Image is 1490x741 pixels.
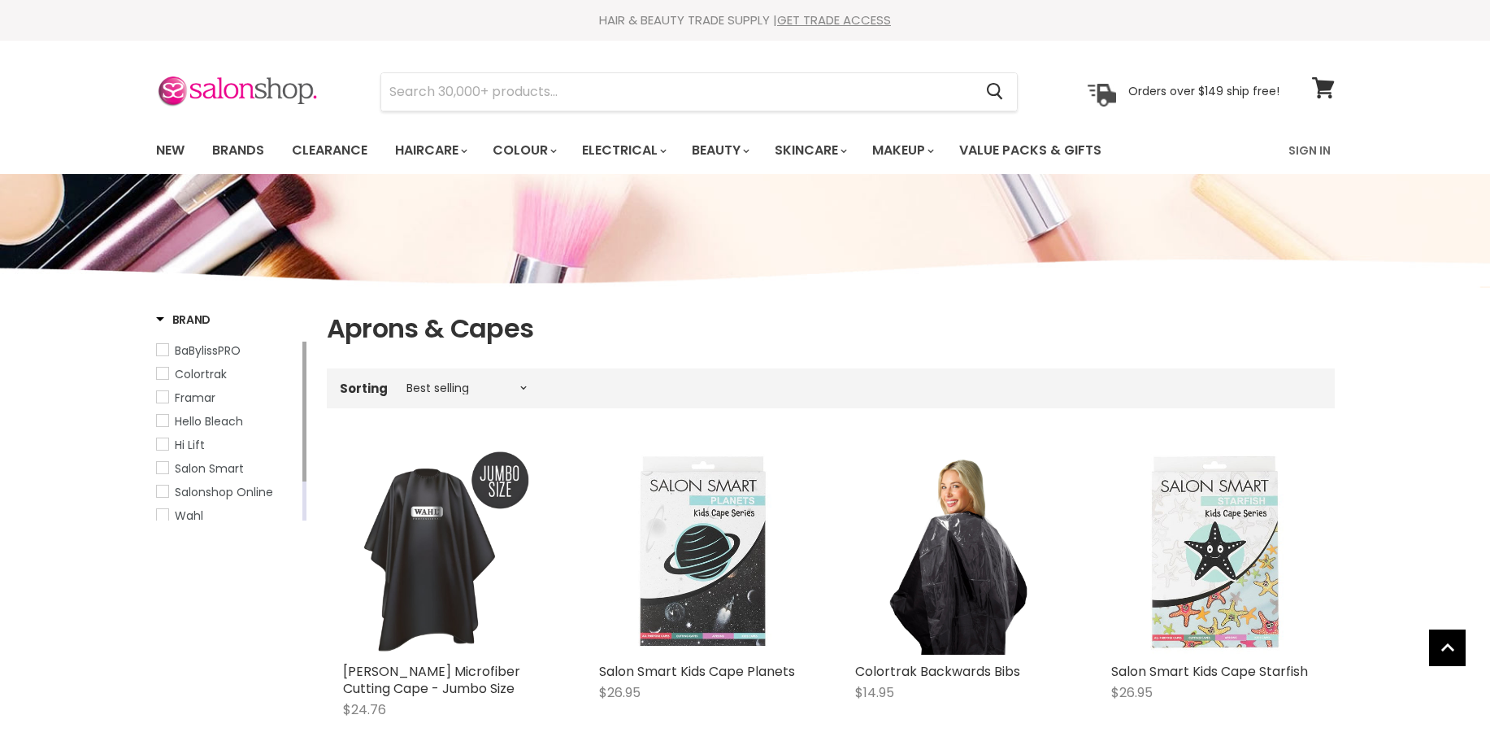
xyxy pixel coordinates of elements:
a: Haircare [383,133,477,168]
span: Salonshop Online [175,484,273,500]
h3: Brand [156,312,211,328]
a: Framar [156,389,299,407]
span: Wahl [175,508,203,524]
a: Salon Smart Kids Cape Starfish [1111,662,1308,681]
span: $24.76 [343,700,386,719]
nav: Main [136,127,1355,174]
img: Wahl Microfiber Cutting Cape - Jumbo Size [343,447,550,655]
button: Search [974,73,1017,111]
span: $14.95 [855,683,894,702]
a: Salon Smart Kids Cape Planets [599,662,795,681]
span: Colortrak [175,366,227,382]
a: Value Packs & Gifts [947,133,1114,168]
a: GET TRADE ACCESS [777,11,891,28]
a: Hello Bleach [156,412,299,430]
a: Colortrak Backwards Bibs [855,662,1020,681]
h1: Aprons & Capes [327,312,1335,346]
img: Salon Smart Kids Cape Planets [599,447,806,655]
a: Beauty [680,133,759,168]
span: $26.95 [1111,683,1153,702]
a: Brands [200,133,276,168]
p: Orders over $149 ship free! [1128,84,1279,98]
a: Colortrak [156,365,299,383]
a: Clearance [280,133,380,168]
a: Wahl [156,507,299,525]
span: $26.95 [599,683,641,702]
span: Hello Bleach [175,413,243,429]
label: Sorting [340,381,388,395]
input: Search [381,73,974,111]
a: Hi Lift [156,436,299,454]
img: Salon Smart Kids Cape Starfish [1111,447,1318,655]
span: Salon Smart [175,460,244,477]
span: Hi Lift [175,437,205,453]
div: HAIR & BEAUTY TRADE SUPPLY | [136,12,1355,28]
a: Colour [480,133,567,168]
a: Makeup [860,133,944,168]
a: Skincare [762,133,857,168]
a: Salon Smart [156,460,299,477]
a: Sign In [1279,133,1340,168]
a: [PERSON_NAME] Microfiber Cutting Cape - Jumbo Size [343,662,520,698]
a: Salonshop Online [156,483,299,501]
a: Electrical [570,133,676,168]
a: New [144,133,197,168]
span: BaBylissPRO [175,342,241,359]
img: Colortrak Backwards Bibs [889,447,1027,655]
span: Framar [175,390,215,406]
form: Product [380,72,1018,111]
ul: Main menu [144,127,1197,174]
a: Colortrak Backwards Bibs [855,447,1062,655]
a: BaBylissPRO [156,342,299,360]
